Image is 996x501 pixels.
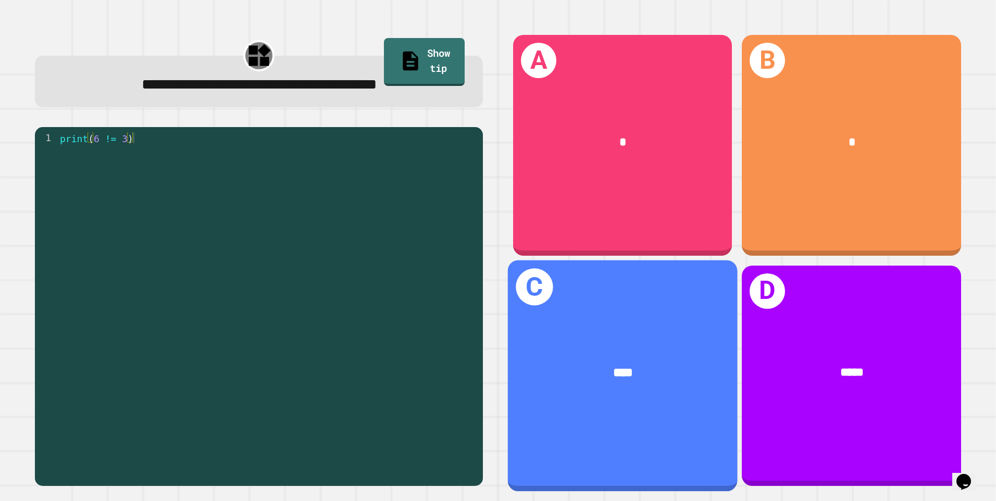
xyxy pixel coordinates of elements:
h1: D [750,273,785,309]
iframe: chat widget [952,459,986,491]
h1: B [750,43,785,78]
div: 1 [35,132,58,143]
h1: C [516,268,553,305]
h1: A [521,43,556,78]
a: Show tip [384,38,465,86]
